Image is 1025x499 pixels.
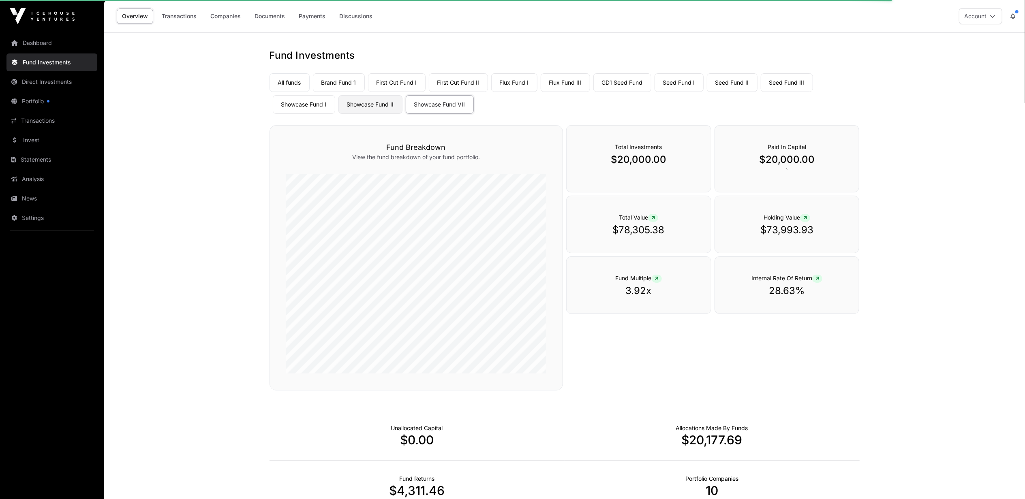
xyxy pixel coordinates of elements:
p: Cash not yet allocated [391,424,443,432]
a: Showcase Fund I [273,95,335,114]
h1: Fund Investments [270,49,860,62]
a: Portfolio [6,92,97,110]
a: Brand Fund 1 [313,73,365,92]
a: Flux Fund III [541,73,590,92]
span: Fund Multiple [616,275,662,281]
a: Payments [293,9,331,24]
a: First Cut Fund I [368,73,426,92]
a: Showcase Fund VII [406,95,474,114]
a: First Cut Fund II [429,73,488,92]
span: Internal Rate Of Return [751,275,822,281]
p: $0.00 [270,433,565,447]
a: Discussions [334,9,378,24]
a: Companies [205,9,246,24]
a: Invest [6,131,97,149]
p: $4,311.46 [270,483,565,498]
a: Documents [249,9,290,24]
p: View the fund breakdown of your fund portfolio. [286,153,546,161]
a: All funds [270,73,310,92]
p: Realised Returns from Funds [399,475,434,483]
a: Seed Fund III [761,73,813,92]
img: Icehouse Ventures Logo [10,8,75,24]
p: 10 [565,483,860,498]
span: Paid In Capital [768,143,806,150]
a: Seed Fund I [655,73,704,92]
p: Capital Deployed Into Companies [676,424,748,432]
a: Dashboard [6,34,97,52]
iframe: Chat Widget [984,460,1025,499]
a: Direct Investments [6,73,97,91]
a: Transactions [6,112,97,130]
div: ` [715,125,860,192]
button: Account [959,8,1002,24]
a: Overview [117,9,153,24]
p: $73,993.93 [731,224,843,237]
span: Total Investments [615,143,662,150]
a: Settings [6,209,97,227]
p: $20,177.69 [565,433,860,447]
a: Seed Fund II [707,73,758,92]
a: GD1 Seed Fund [593,73,651,92]
a: News [6,190,97,207]
p: $20,000.00 [583,153,695,166]
p: 28.63% [731,284,843,297]
p: 3.92x [583,284,695,297]
a: Flux Fund I [491,73,537,92]
span: Total Value [619,214,658,221]
a: Showcase Fund II [338,95,402,114]
a: Statements [6,151,97,168]
h3: Fund Breakdown [286,142,546,153]
a: Transactions [156,9,202,24]
p: $20,000.00 [731,153,843,166]
p: Number of Companies Deployed Into [685,475,738,483]
p: $78,305.38 [583,224,695,237]
span: Holding Value [764,214,810,221]
a: Fund Investments [6,53,97,71]
a: Analysis [6,170,97,188]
